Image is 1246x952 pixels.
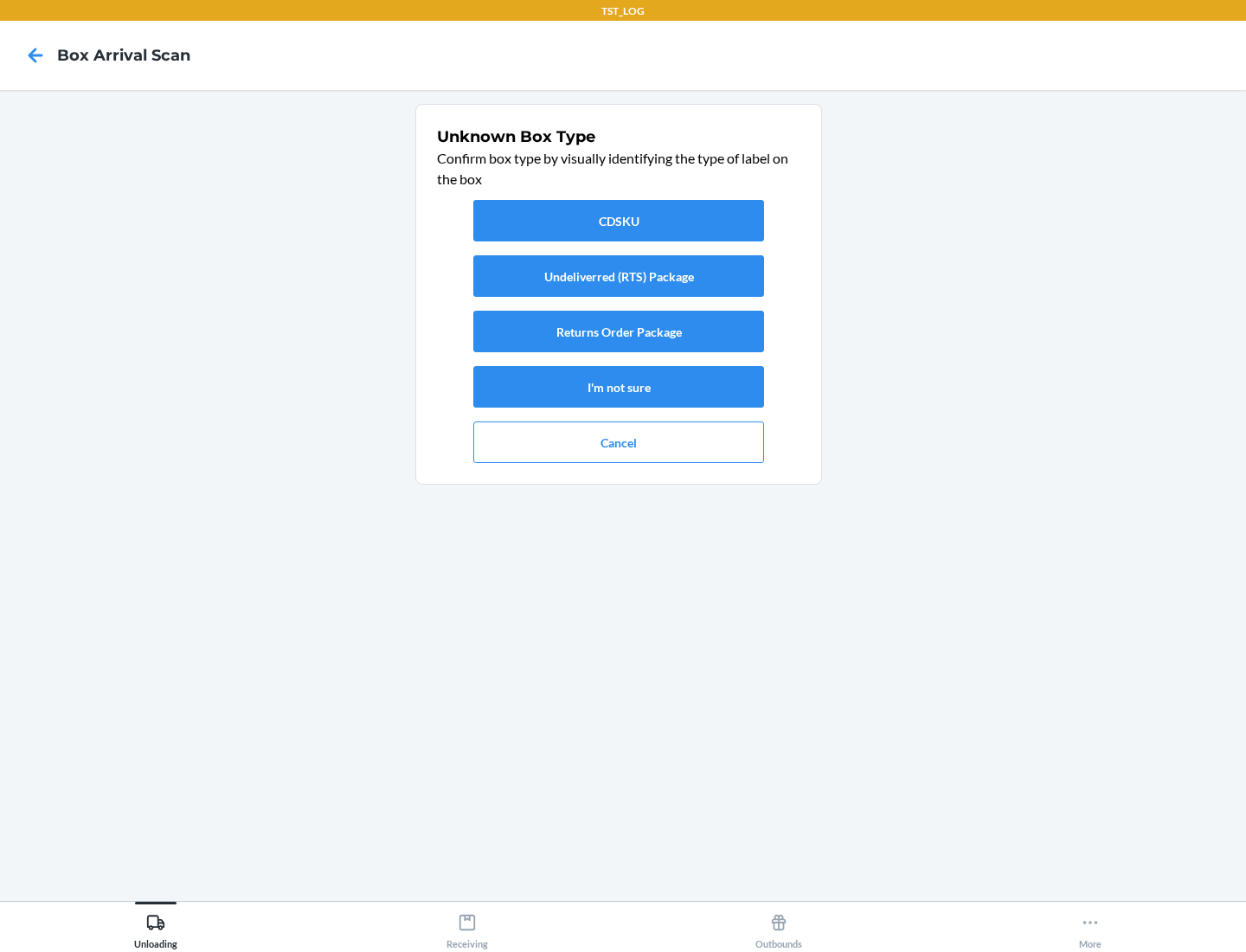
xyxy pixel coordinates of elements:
[934,902,1246,949] button: More
[755,906,802,949] div: Outbounds
[623,902,934,949] button: Outbounds
[437,148,800,190] p: Confirm box type by visually identifying the type of label on the box
[473,311,764,352] button: Returns Order Package
[311,902,623,949] button: Receiving
[134,906,177,949] div: Unloading
[473,366,764,408] button: I'm not sure
[473,255,764,297] button: Undeliverred (RTS) Package
[446,906,488,949] div: Receiving
[437,125,800,148] h1: Unknown Box Type
[57,44,190,67] h4: Box Arrival Scan
[473,200,764,241] button: CDSKU
[601,3,645,19] p: TST_LOG
[1079,906,1101,949] div: More
[473,421,764,463] button: Cancel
